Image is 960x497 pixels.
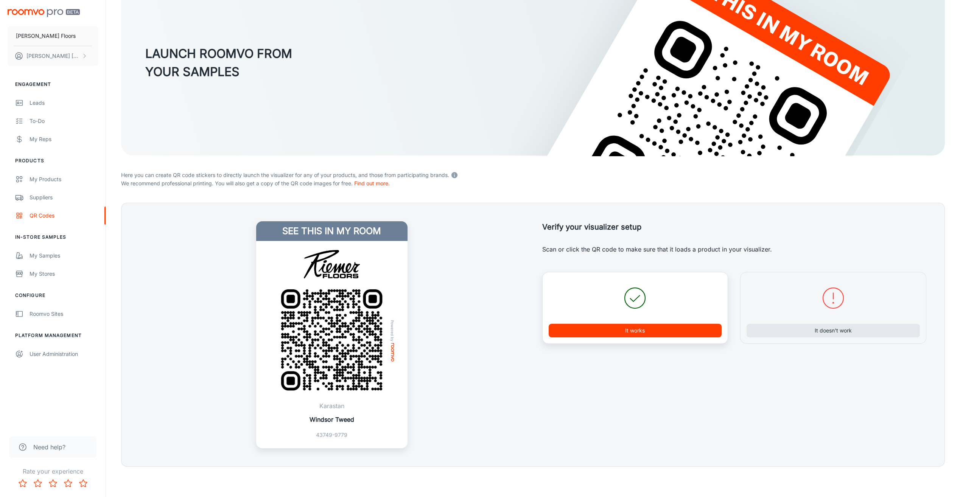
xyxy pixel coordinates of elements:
p: Windsor Tweed [310,415,354,424]
div: Suppliers [30,193,98,202]
p: Rate your experience [6,467,100,476]
div: My Reps [30,135,98,143]
h4: See this in my room [256,221,408,241]
img: QR Code Example [270,278,393,401]
div: My Samples [30,252,98,260]
p: We recommend professional printing. You will also get a copy of the QR code images for free. [121,179,945,188]
a: Find out more. [354,180,390,186]
img: Roomvo PRO Beta [8,9,80,17]
div: My Stores [30,270,98,278]
span: Need help? [33,443,65,452]
div: Roomvo Sites [30,310,98,318]
button: Rate 5 star [76,476,91,491]
div: QR Codes [30,211,98,220]
a: See this in my roomRiemer FloorsQR Code ExamplePowered byroomvoKarastanWindsor Tweed43749-9779 [256,221,408,448]
div: To-do [30,117,98,125]
button: It works [549,324,722,337]
p: [PERSON_NAME] [PERSON_NAME] [26,52,80,60]
h3: LAUNCH ROOMVO FROM YOUR SAMPLES [145,45,292,81]
div: User Administration [30,350,98,358]
div: Leads [30,99,98,107]
img: Riemer Floors [283,250,380,278]
p: Karastan [310,401,354,410]
h5: Verify your visualizer setup [542,221,927,233]
button: It doesn’t work [747,324,920,337]
button: Rate 1 star [15,476,30,491]
button: Rate 4 star [61,476,76,491]
span: Powered by [389,320,396,342]
button: Rate 2 star [30,476,45,491]
p: 43749-9779 [310,431,354,439]
div: My Products [30,175,98,183]
button: Rate 3 star [45,476,61,491]
button: [PERSON_NAME] [PERSON_NAME] [8,46,98,66]
img: roomvo [391,343,394,362]
p: Scan or click the QR code to make sure that it loads a product in your visualizer. [542,245,927,254]
p: Here you can create QR code stickers to directly launch the visualizer for any of your products, ... [121,169,945,179]
button: [PERSON_NAME] Floors [8,26,98,46]
p: [PERSON_NAME] Floors [16,32,76,40]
